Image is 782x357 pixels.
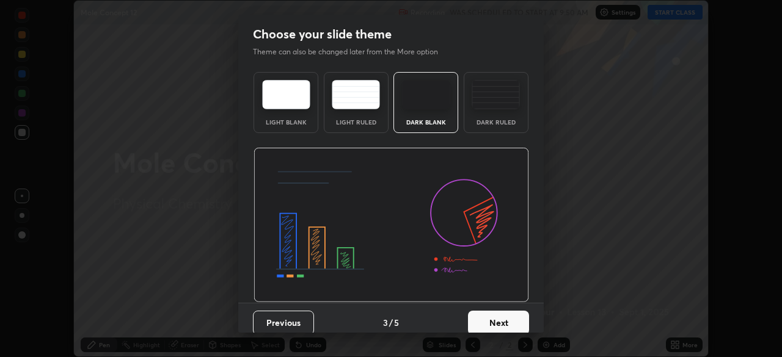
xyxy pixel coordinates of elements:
div: Dark Blank [401,119,450,125]
div: Dark Ruled [472,119,521,125]
button: Previous [253,311,314,335]
img: lightTheme.e5ed3b09.svg [262,80,310,109]
p: Theme can also be changed later from the More option [253,46,451,57]
img: darkTheme.f0cc69e5.svg [402,80,450,109]
h4: 5 [394,316,399,329]
div: Light Blank [261,119,310,125]
img: lightRuledTheme.5fabf969.svg [332,80,380,109]
img: darkThemeBanner.d06ce4a2.svg [254,148,529,303]
button: Next [468,311,529,335]
h2: Choose your slide theme [253,26,392,42]
div: Light Ruled [332,119,381,125]
h4: 3 [383,316,388,329]
img: darkRuledTheme.de295e13.svg [472,80,520,109]
h4: / [389,316,393,329]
